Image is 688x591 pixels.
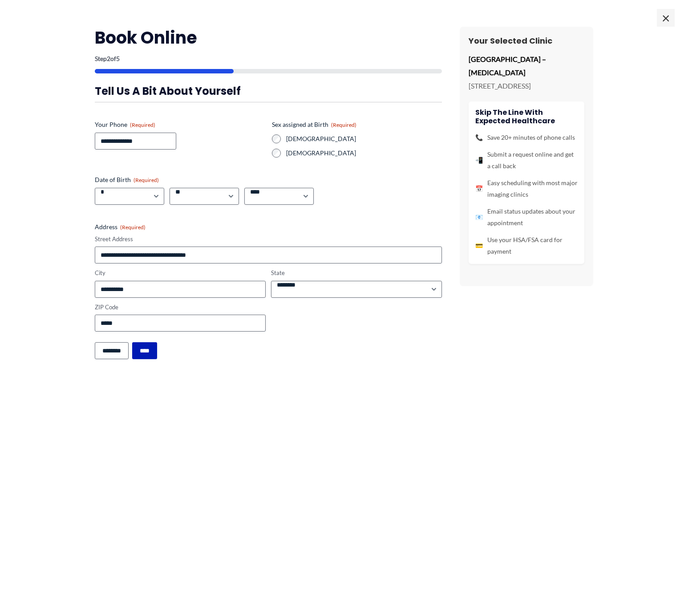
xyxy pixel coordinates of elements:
label: [DEMOGRAPHIC_DATA] [286,149,442,158]
h3: Your Selected Clinic [469,36,584,46]
li: Email status updates about your appointment [475,206,578,229]
label: [DEMOGRAPHIC_DATA] [286,134,442,143]
li: Use your HSA/FSA card for payment [475,234,578,257]
p: [GEOGRAPHIC_DATA] – [MEDICAL_DATA] [469,53,584,79]
label: Your Phone [95,120,265,129]
label: City [95,269,266,277]
label: State [271,269,442,277]
span: 📞 [475,132,483,143]
span: 📲 [475,154,483,166]
p: Step of [95,56,442,62]
label: ZIP Code [95,303,266,312]
li: Save 20+ minutes of phone calls [475,132,578,143]
h2: Book Online [95,27,442,49]
span: 5 [116,55,120,62]
legend: Address [95,223,146,231]
span: (Required) [120,224,146,231]
span: 2 [107,55,110,62]
li: Easy scheduling with most major imaging clinics [475,177,578,200]
p: [STREET_ADDRESS] [469,79,584,93]
h4: Skip the line with Expected Healthcare [475,108,578,125]
span: 📅 [475,183,483,194]
h3: Tell us a bit about yourself [95,84,442,98]
label: Street Address [95,235,442,243]
span: (Required) [331,121,356,128]
span: 📧 [475,211,483,223]
span: (Required) [130,121,155,128]
legend: Sex assigned at Birth [272,120,356,129]
span: × [657,9,675,27]
span: (Required) [134,177,159,183]
span: 💳 [475,240,483,251]
li: Submit a request online and get a call back [475,149,578,172]
legend: Date of Birth [95,175,159,184]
